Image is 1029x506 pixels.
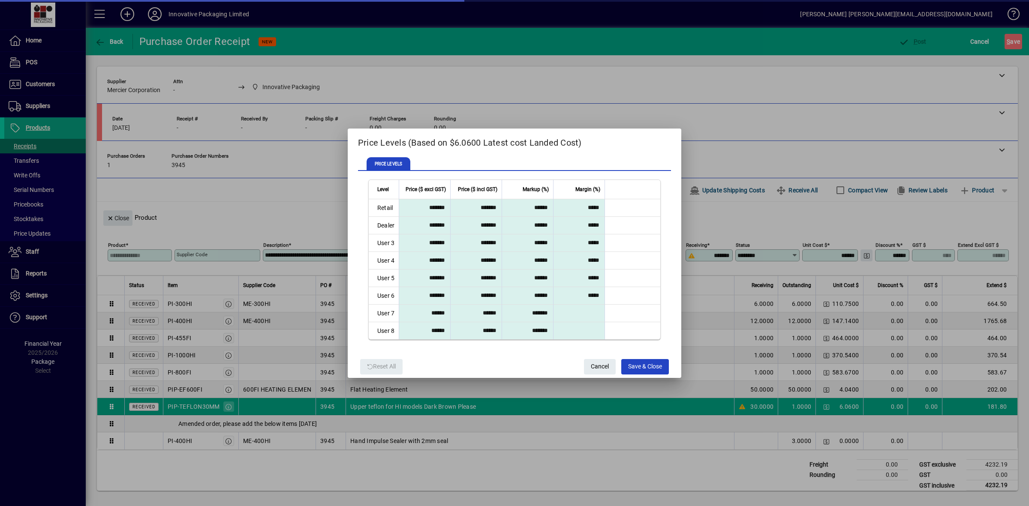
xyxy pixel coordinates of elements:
span: Level [377,185,389,194]
span: Price ($ incl GST) [458,185,497,194]
td: User 6 [369,287,399,305]
td: Dealer [369,217,399,234]
span: Price ($ excl GST) [406,185,446,194]
span: Markup (%) [523,185,549,194]
button: Save & Close [621,359,669,374]
span: PRICE LEVELS [367,157,410,171]
span: Cancel [591,359,609,374]
td: User 8 [369,322,399,339]
span: Margin (%) [575,185,600,194]
td: User 3 [369,234,399,252]
h2: Price Levels (Based on $6.0600 Latest cost Landed Cost) [348,129,682,153]
td: Retail [369,199,399,217]
td: User 4 [369,252,399,269]
td: User 5 [369,269,399,287]
span: Save & Close [628,359,662,374]
button: Cancel [584,359,616,374]
td: User 7 [369,305,399,322]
